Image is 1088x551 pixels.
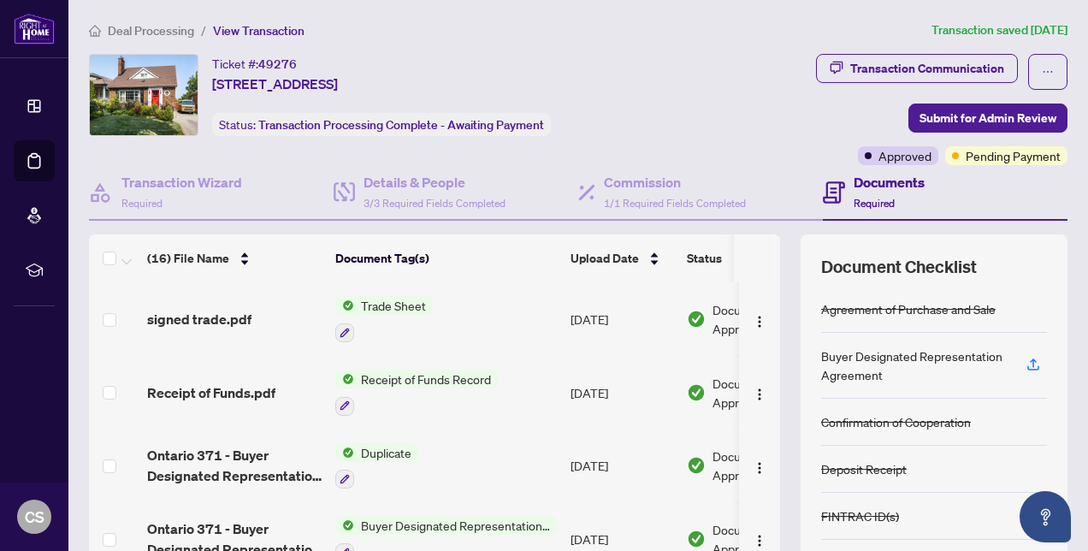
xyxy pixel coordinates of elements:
[687,249,722,268] span: Status
[147,309,251,329] span: signed trade.pdf
[687,310,706,329] img: Document Status
[25,505,44,529] span: CS
[908,104,1067,133] button: Submit for Admin Review
[604,172,746,193] h4: Commission
[680,234,825,282] th: Status
[687,456,706,475] img: Document Status
[354,443,418,462] span: Duplicate
[335,296,433,342] button: Status IconTrade Sheet
[1042,66,1054,78] span: ellipsis
[335,443,418,489] button: Status IconDuplicate
[89,25,101,37] span: home
[821,347,1006,384] div: Buyer Designated Representation Agreement
[564,356,680,430] td: [DATE]
[713,374,819,412] span: Document Approved
[121,172,242,193] h4: Transaction Wizard
[212,113,551,136] div: Status:
[816,54,1018,83] button: Transaction Communication
[753,534,766,548] img: Logo
[564,282,680,356] td: [DATE]
[364,197,506,210] span: 3/3 Required Fields Completed
[140,234,328,282] th: (16) File Name
[571,249,639,268] span: Upload Date
[931,21,1067,40] article: Transaction saved [DATE]
[919,104,1056,132] span: Submit for Admin Review
[354,370,498,388] span: Receipt of Funds Record
[335,370,498,416] button: Status IconReceipt of Funds Record
[821,255,977,279] span: Document Checklist
[147,445,322,486] span: Ontario 371 - Buyer Designated Representation Agreement - Authority for Purchase or Lease 1.pdf
[14,13,55,44] img: logo
[713,447,819,484] span: Document Approved
[213,23,305,39] span: View Transaction
[364,172,506,193] h4: Details & People
[564,430,680,503] td: [DATE]
[687,383,706,402] img: Document Status
[121,197,163,210] span: Required
[354,296,433,315] span: Trade Sheet
[753,461,766,475] img: Logo
[821,412,971,431] div: Confirmation of Cooperation
[335,516,354,535] img: Status Icon
[147,382,275,403] span: Receipt of Funds.pdf
[201,21,206,40] li: /
[966,146,1061,165] span: Pending Payment
[147,249,229,268] span: (16) File Name
[821,299,996,318] div: Agreement of Purchase and Sale
[753,315,766,329] img: Logo
[753,388,766,401] img: Logo
[1020,491,1071,542] button: Open asap
[90,55,198,135] img: IMG-E12329510_1.jpg
[746,305,773,333] button: Logo
[713,300,819,338] span: Document Approved
[108,23,194,39] span: Deal Processing
[335,370,354,388] img: Status Icon
[821,507,899,525] div: FINTRAC ID(s)
[212,74,338,94] span: [STREET_ADDRESS]
[335,443,354,462] img: Status Icon
[604,197,746,210] span: 1/1 Required Fields Completed
[854,172,925,193] h4: Documents
[850,55,1004,82] div: Transaction Communication
[564,234,680,282] th: Upload Date
[258,56,297,72] span: 49276
[878,146,931,165] span: Approved
[854,197,895,210] span: Required
[335,296,354,315] img: Status Icon
[746,379,773,406] button: Logo
[821,459,907,478] div: Deposit Receipt
[258,117,544,133] span: Transaction Processing Complete - Awaiting Payment
[746,452,773,479] button: Logo
[212,54,297,74] div: Ticket #:
[354,516,557,535] span: Buyer Designated Representation Agreement
[328,234,564,282] th: Document Tag(s)
[687,530,706,548] img: Document Status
